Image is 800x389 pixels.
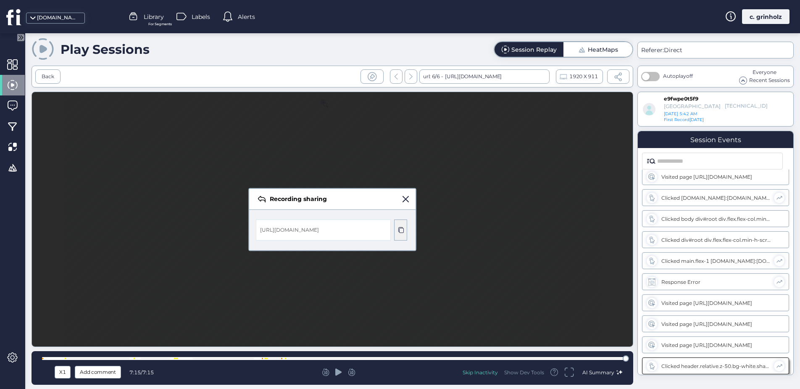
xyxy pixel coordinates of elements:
div: Visited page [URL][DOMAIN_NAME] [661,321,771,327]
div: Back [42,73,54,81]
span: Direct [664,46,682,54]
span: First Record [664,117,689,122]
span: Referer: [641,46,664,54]
span: For Segments [148,21,172,27]
div: Recording sharing [270,195,327,203]
span: Autoplay [663,73,693,79]
div: [DATE] 5:42 AM [664,111,730,117]
div: Response Error [661,279,770,285]
div: X1 [57,368,68,377]
div: [DOMAIN_NAME] [37,14,79,22]
div: Skip Inactivity [463,369,498,376]
div: Visited page [URL][DOMAIN_NAME] [661,300,771,306]
div: [TECHNICAL_ID] [725,103,758,110]
div: e9fwpe0t5f9 [664,95,705,103]
div: / [129,369,159,376]
span: Add comment [80,368,116,377]
span: Library [144,12,164,21]
div: url: 6/6 - [419,69,550,84]
div: Clicked [DOMAIN_NAME]:[DOMAIN_NAME]:px-8 [DOMAIN_NAME]:[DOMAIN_NAME] [DOMAIN_NAME] div input#emai... [661,195,770,201]
div: Clicked header.relative.z-50.bg-white.shadow-sm div.bg-white.border-b.border-gray-200 div.contain... [661,363,770,369]
span: 7:15 [142,369,154,376]
div: Session Replay [511,47,557,53]
div: Visited page [URL][DOMAIN_NAME] [661,342,771,348]
div: Visited page [URL][DOMAIN_NAME] [661,174,771,180]
div: [URL][DOMAIN_NAME] [260,226,319,234]
span: off [686,73,693,79]
div: [DATE] [664,117,709,123]
div: Play Sessions [61,42,150,57]
span: Labels [192,12,210,21]
div: Clicked body div#root div.flex.flex-col.min-h-screen main.flex-1 [DOMAIN_NAME]:[DOMAIN_NAME]:px-8 [661,216,771,222]
div: Clicked main.flex-1 [DOMAIN_NAME]:[DOMAIN_NAME]:px-8 [DOMAIN_NAME]:[DOMAIN_NAME] [DOMAIN_NAME] [D... [661,258,770,264]
span: Recent Sessions [749,77,790,85]
span: 7:15 [129,369,141,376]
div: [GEOGRAPHIC_DATA] [664,103,721,109]
div: Clicked div#root div.flex.flex-col.min-h-screen main.flex-1 [DOMAIN_NAME]:[DOMAIN_NAME]:px-8 [DOM... [661,237,771,243]
div: Session Events [690,136,741,144]
span: AI Summary [582,369,614,376]
div: c. grinholz [742,9,789,24]
div: Everyone [739,69,790,77]
div: Show Dev Tools [504,369,544,376]
div: [URL][DOMAIN_NAME] [443,69,502,84]
span: Alerts [238,12,255,21]
div: HeatMaps [588,47,618,53]
span: 1920 X 911 [569,72,597,81]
